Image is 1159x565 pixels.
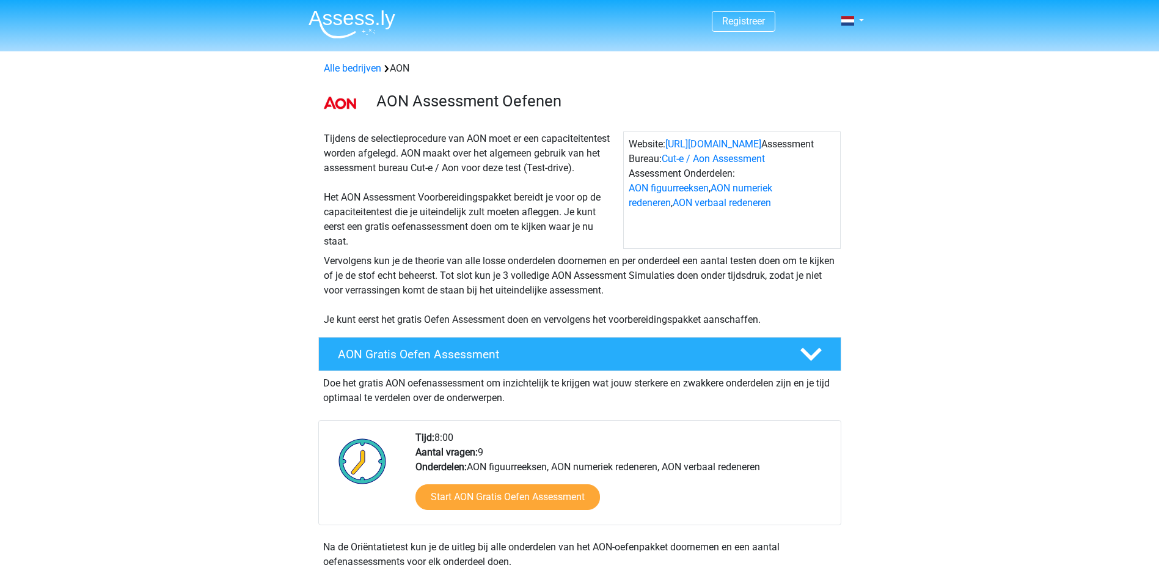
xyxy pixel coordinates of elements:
[662,153,765,164] a: Cut-e / Aon Assessment
[406,430,840,525] div: 8:00 9 AON figuurreeksen, AON numeriek redeneren, AON verbaal redeneren
[415,432,434,443] b: Tijd:
[722,15,765,27] a: Registreer
[324,62,381,74] a: Alle bedrijven
[629,182,772,209] a: AON numeriek redeneren
[318,371,841,405] div: Doe het gratis AON oefenassessment om inzichtelijk te krijgen wat jouw sterkere en zwakkere onder...
[623,131,841,249] div: Website: Assessment Bureau: Assessment Onderdelen: , ,
[332,430,393,492] img: Klok
[319,254,841,327] div: Vervolgens kun je de theorie van alle losse onderdelen doornemen en per onderdeel een aantal test...
[415,446,478,458] b: Aantal vragen:
[673,197,771,209] a: AON verbaal redeneren
[665,138,761,150] a: [URL][DOMAIN_NAME]
[338,347,780,361] h4: AON Gratis Oefen Assessment
[415,461,467,473] b: Onderdelen:
[309,10,395,39] img: Assessly
[415,484,600,510] a: Start AON Gratis Oefen Assessment
[319,61,841,76] div: AON
[376,92,832,111] h3: AON Assessment Oefenen
[313,337,846,371] a: AON Gratis Oefen Assessment
[319,131,623,249] div: Tijdens de selectieprocedure van AON moet er een capaciteitentest worden afgelegd. AON maakt over...
[629,182,709,194] a: AON figuurreeksen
